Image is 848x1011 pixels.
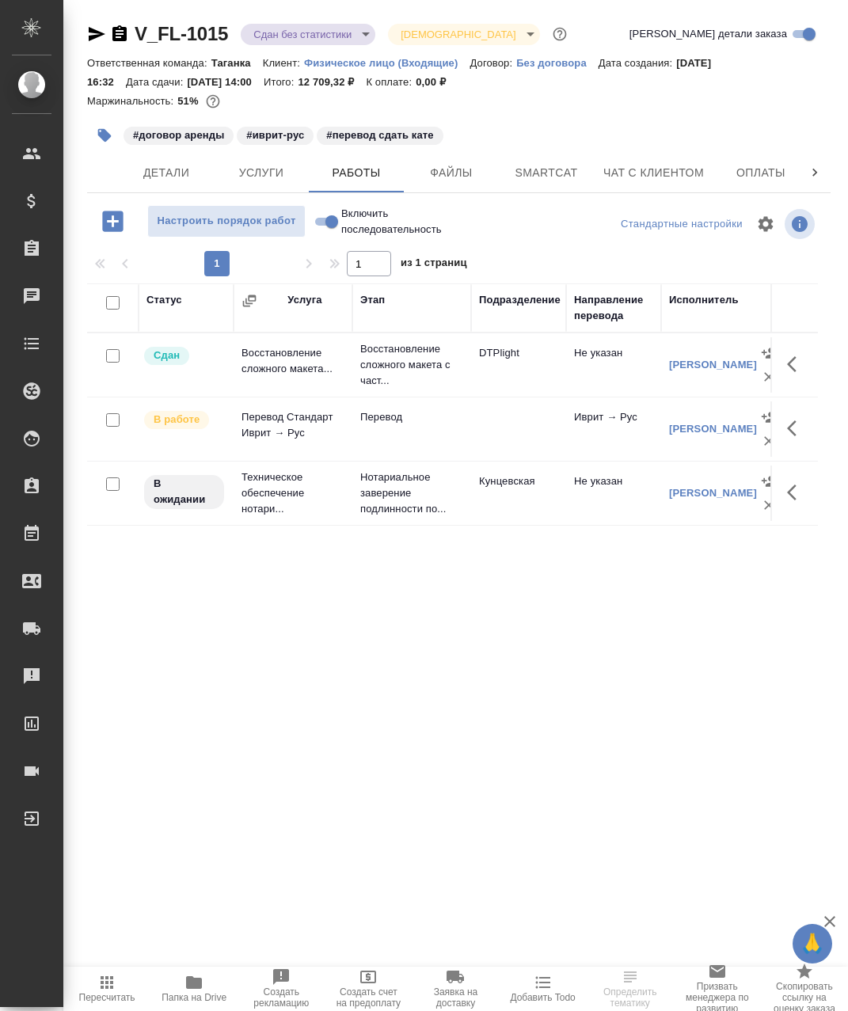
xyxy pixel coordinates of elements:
[360,469,463,517] p: Нотариальное заверение подлинности по...
[778,409,816,447] button: Здесь прячутся важные кнопки
[135,23,228,44] a: V_FL-1015
[388,24,539,45] div: Сдан без статистики
[187,76,264,88] p: [DATE] 14:00
[674,967,761,1011] button: Призвать менеджера по развитию
[234,401,352,457] td: Перевод Стандарт Иврит → Рус
[264,76,298,88] p: Итого:
[211,57,263,69] p: Таганка
[304,55,470,69] a: Физическое лицо (Входящие)
[412,967,499,1011] button: Заявка на доставку
[143,409,226,431] div: Исполнитель выполняет работу
[234,337,352,393] td: Восстановление сложного макета...
[669,487,757,499] a: [PERSON_NAME]
[566,337,661,393] td: Не указан
[143,473,226,511] div: Исполнитель назначен, приступать к работе пока рано
[87,57,211,69] p: Ответственная команда:
[147,205,306,238] button: Настроить порядок работ
[669,423,757,435] a: [PERSON_NAME]
[246,127,304,143] p: #иврит-рус
[470,57,516,69] p: Договор:
[177,95,202,107] p: 51%
[778,345,816,383] button: Здесь прячутся важные кнопки
[508,163,584,183] span: Smartcat
[603,163,704,183] span: Чат с клиентом
[757,493,781,517] button: Удалить
[757,365,781,389] button: Удалить
[154,412,200,428] p: В работе
[799,927,826,960] span: 🙏
[87,118,122,153] button: Добавить тэг
[566,401,661,457] td: Иврит → Рус
[778,473,816,511] button: Здесь прячутся важные кнопки
[401,253,467,276] span: из 1 страниц
[122,127,235,141] span: договор аренды
[263,57,304,69] p: Клиент:
[287,292,321,308] div: Услуга
[587,967,674,1011] button: Определить тематику
[238,967,325,1011] button: Создать рекламацию
[471,466,566,521] td: Кунцевская
[396,28,520,41] button: [DEMOGRAPHIC_DATA]
[128,163,204,183] span: Детали
[146,292,182,308] div: Статус
[126,76,187,88] p: Дата сдачи:
[247,986,315,1009] span: Создать рекламацию
[757,429,781,453] button: Удалить
[203,91,223,112] button: 5227.00 RUB;
[223,163,299,183] span: Услуги
[326,127,433,143] p: #перевод сдать кате
[574,292,653,324] div: Направление перевода
[723,163,799,183] span: Оплаты
[315,127,444,141] span: перевод сдать кате
[360,409,463,425] p: Перевод
[617,212,747,237] div: split button
[334,986,402,1009] span: Создать счет на предоплату
[360,341,463,389] p: Восстановление сложного макета с част...
[87,95,177,107] p: Маржинальность:
[143,345,226,367] div: Менеджер проверил работу исполнителя, передает ее на следующий этап
[63,967,150,1011] button: Пересчитать
[549,24,570,44] button: Доп статусы указывают на важность/срочность заказа
[79,992,135,1003] span: Пересчитать
[669,292,739,308] div: Исполнитель
[413,163,489,183] span: Файлы
[757,341,781,365] button: Назначить
[241,293,257,309] button: Сгруппировать
[150,967,238,1011] button: Папка на Drive
[757,405,781,429] button: Назначить
[241,24,375,45] div: Сдан без статистики
[318,163,394,183] span: Работы
[566,466,661,521] td: Не указан
[471,337,566,393] td: DTPlight
[793,924,832,963] button: 🙏
[154,476,215,507] p: В ожидании
[510,992,575,1003] span: Добавить Todo
[249,28,356,41] button: Сдан без статистики
[298,76,366,88] p: 12 709,32 ₽
[366,76,416,88] p: К оплате:
[761,967,848,1011] button: Скопировать ссылку на оценку заказа
[629,26,787,42] span: [PERSON_NAME] детали заказа
[421,986,489,1009] span: Заявка на доставку
[91,205,135,238] button: Добавить работу
[154,348,180,363] p: Сдан
[669,359,757,371] a: [PERSON_NAME]
[757,469,781,493] button: Назначить
[416,76,458,88] p: 0,00 ₽
[360,292,385,308] div: Этап
[304,57,470,69] p: Физическое лицо (Входящие)
[500,967,587,1011] button: Добавить Todo
[162,992,226,1003] span: Папка на Drive
[325,967,412,1011] button: Создать счет на предоплату
[235,127,315,141] span: иврит-рус
[516,57,599,69] p: Без договора
[234,462,352,525] td: Техническое обеспечение нотари...
[110,25,129,44] button: Скопировать ссылку
[87,25,106,44] button: Скопировать ссылку для ЯМессенджера
[133,127,224,143] p: #договор аренды
[785,209,818,239] span: Посмотреть информацию
[599,57,676,69] p: Дата создания:
[596,986,664,1009] span: Определить тематику
[479,292,561,308] div: Подразделение
[156,212,297,230] span: Настроить порядок работ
